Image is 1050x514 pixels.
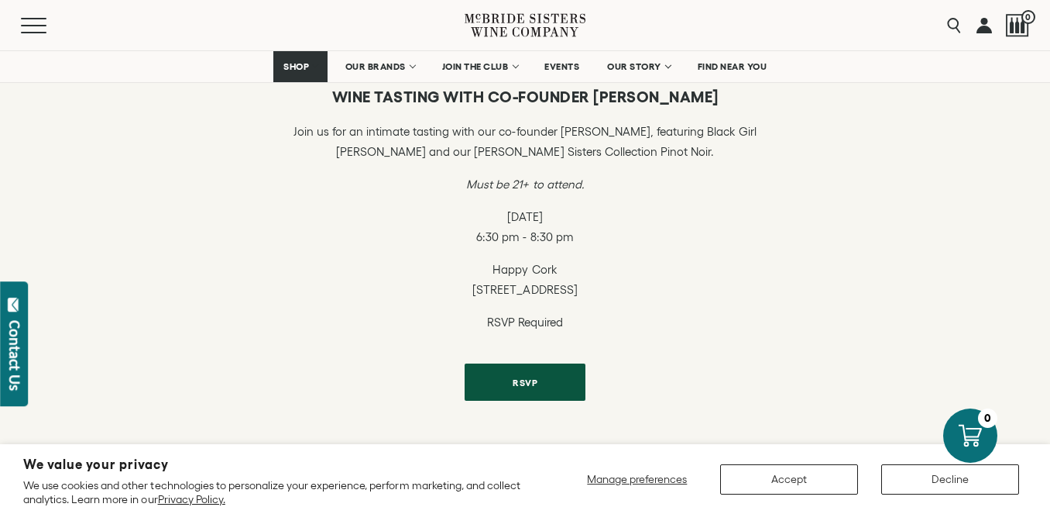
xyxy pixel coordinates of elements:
[258,88,792,106] h6: WINE TASTING WITH CO-FOUNDER [PERSON_NAME]
[534,51,589,82] a: EVENTS
[432,51,527,82] a: JOIN THE CLUB
[335,51,424,82] a: OUR BRANDS
[158,493,225,505] a: Privacy Policy.
[578,464,697,495] button: Manage preferences
[258,207,792,247] p: [DATE] 6:30 pm - 8:30 pm
[597,51,680,82] a: OUR STORY
[442,61,509,72] span: JOIN THE CLUB
[720,464,858,495] button: Accept
[465,364,585,401] a: RSVP
[978,409,997,428] div: 0
[23,478,527,506] p: We use cookies and other technologies to personalize your experience, perform marketing, and coll...
[258,260,792,300] p: Happy Cork [STREET_ADDRESS]
[587,473,687,485] span: Manage preferences
[283,61,310,72] span: SHOP
[273,51,328,82] a: SHOP
[607,61,661,72] span: OUR STORY
[1021,10,1035,24] span: 0
[698,61,767,72] span: FIND NEAR YOU
[544,61,579,72] span: EVENTS
[881,464,1019,495] button: Decline
[23,458,527,471] h2: We value your privacy
[688,51,777,82] a: FIND NEAR YOU
[345,61,406,72] span: OUR BRANDS
[258,312,792,333] p: RSVP Required
[21,18,77,33] button: Mobile Menu Trigger
[486,367,564,398] span: RSVP
[258,122,792,162] p: Join us for an intimate tasting with our co-founder [PERSON_NAME], featuring Black Girl [PERSON_N...
[466,178,583,191] em: Must be 21+ to attend.
[7,320,22,391] div: Contact Us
